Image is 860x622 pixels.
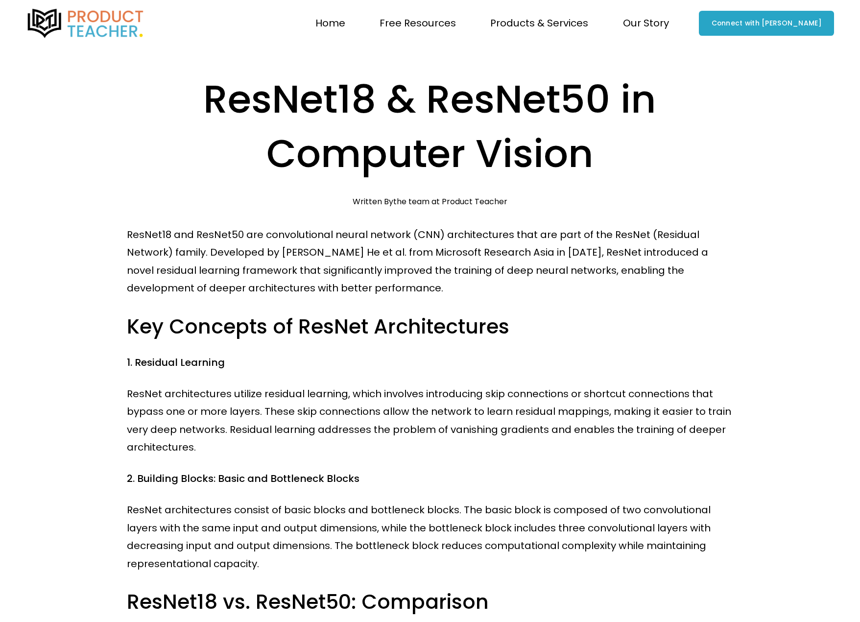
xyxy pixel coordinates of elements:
a: folder dropdown [623,13,669,33]
span: Free Resources [380,14,456,32]
a: Home [315,13,345,33]
div: Written By [353,197,507,206]
h4: 2. Building Blocks: Basic and Bottleneck Blocks [127,472,733,485]
p: ResNet18 and ResNet50 are convolutional neural network (CNN) architectures that are part of the R... [127,226,733,297]
h1: ResNet18 & ResNet50 in Computer Vision [127,72,733,181]
a: folder dropdown [490,13,588,33]
p: ResNet architectures consist of basic blocks and bottleneck blocks. The basic block is composed o... [127,501,733,573]
h3: ResNet18 vs. ResNet50: Comparison [127,588,733,615]
span: Our Story [623,14,669,32]
img: Product Teacher [26,9,145,38]
p: ResNet architectures utilize residual learning, which involves introducing skip connections or sh... [127,385,733,456]
h4: 1. Residual Learning [127,356,733,369]
h3: Key Concepts of ResNet Architectures [127,313,733,340]
a: folder dropdown [380,13,456,33]
a: Connect with [PERSON_NAME] [699,11,834,36]
a: the team at Product Teacher [393,196,507,207]
span: Products & Services [490,14,588,32]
